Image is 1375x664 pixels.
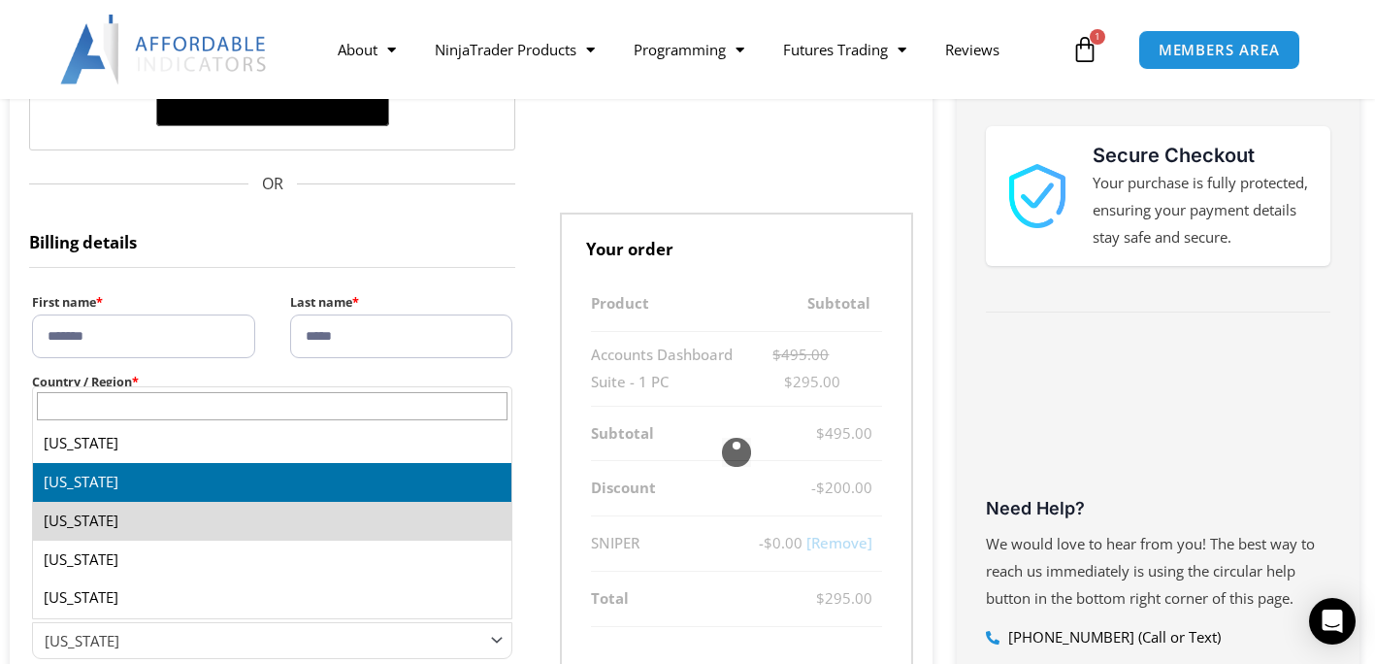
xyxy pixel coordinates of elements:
a: Reviews [926,27,1019,72]
li: [US_STATE] [33,617,511,656]
iframe: Customer reviews powered by Trustpilot [986,347,1330,492]
a: Futures Trading [764,27,926,72]
img: LogoAI | Affordable Indicators – NinjaTrader [60,15,269,84]
label: Country / Region [32,370,512,394]
li: [US_STATE] [33,463,511,502]
h3: Your order [560,213,914,277]
span: Indiana [45,631,482,650]
span: [PHONE_NUMBER] (Call or Text) [1003,624,1221,651]
a: 1 [1042,21,1128,78]
li: [US_STATE] [33,424,511,463]
label: First name [32,290,255,315]
h3: Billing details [29,213,515,268]
p: Your purchase is fully protected, ensuring your payment details stay safe and secure. [1093,170,1312,251]
span: MEMBERS AREA [1159,43,1280,57]
span: State [32,622,512,658]
a: MEMBERS AREA [1138,30,1300,70]
nav: Menu [318,27,1066,72]
a: About [318,27,415,72]
div: Open Intercom Messenger [1309,598,1356,645]
span: OR [29,170,515,199]
li: [US_STATE] [33,502,511,541]
a: Programming [614,27,764,72]
li: [US_STATE] [33,541,511,580]
span: We would love to hear from you! The best way to reach us immediately is using the circular help b... [986,534,1315,608]
li: [US_STATE] [33,579,511,617]
a: NinjaTrader Products [415,27,614,72]
h3: Need Help? [986,497,1330,519]
label: Last name [290,290,513,315]
h3: Secure Checkout [1093,141,1312,170]
img: 1000913 | Affordable Indicators – NinjaTrader [1005,164,1068,227]
span: 1 [1090,29,1105,45]
button: Buy with GPay [156,87,389,126]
